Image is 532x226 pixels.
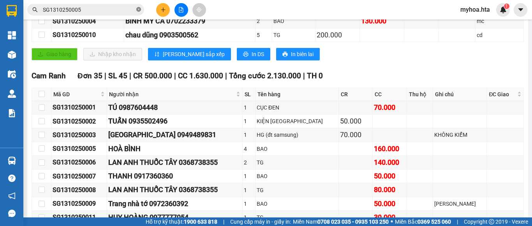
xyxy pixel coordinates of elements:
td: SG1310250002 [51,115,107,128]
span: SL 45 [108,71,127,80]
div: SG1310250009 [53,199,106,208]
img: warehouse-icon [8,90,16,98]
div: TUẤN 0935502496 [108,116,241,127]
div: 1 [244,131,254,139]
div: SG1310250005 [53,144,106,154]
div: 5 [257,31,271,39]
span: [PERSON_NAME] sắp xếp [163,50,225,58]
span: file-add [178,7,184,12]
div: Trang nhà tớ 0972360392 [108,198,241,209]
div: 160.000 [374,143,405,154]
button: aim [192,3,206,17]
span: ĐC Giao [489,90,516,99]
div: BAO [257,145,337,153]
div: SG1310250001 [53,102,106,112]
div: SG1310250011 [53,212,106,222]
span: question-circle [8,175,16,182]
span: | [457,217,458,226]
div: BAO [273,17,314,25]
span: close-circle [136,7,141,12]
img: logo.jpg [85,10,103,28]
span: CR 500.000 [133,71,172,80]
button: uploadGiao hàng [32,48,78,60]
div: KIỆN [GEOGRAPHIC_DATA] [257,117,337,125]
div: 1 [244,186,254,194]
div: TG [273,31,314,39]
span: 1 [505,4,508,9]
button: printerIn biên lai [276,48,320,60]
div: SG1310250008 [53,185,106,195]
td: SG1310250004 [51,14,124,28]
div: [GEOGRAPHIC_DATA] 0949489831 [108,129,241,140]
div: 70.000 [340,129,371,140]
span: | [225,71,227,80]
div: 2 [244,158,254,167]
th: Ghi chú [433,88,487,101]
sup: 1 [504,4,509,9]
span: copyright [489,219,494,224]
div: 200.000 [317,30,358,41]
button: downloadNhập kho nhận [83,48,142,60]
button: caret-down [514,3,527,17]
div: chau dũng 0903500562 [125,30,254,41]
td: SG1310250007 [51,169,107,183]
button: plus [156,3,170,17]
span: caret-down [517,6,524,13]
div: BÌNH MỸ CA 0702233379 [125,16,254,26]
div: SG1310250006 [53,157,106,167]
span: TH 0 [307,71,323,80]
span: notification [8,192,16,200]
div: SG1310250004 [53,16,123,26]
th: Thu hộ [407,88,433,101]
div: mc [477,17,522,25]
td: SG1310250011 [51,211,107,224]
img: dashboard-icon [8,31,16,39]
span: CC 1.630.000 [178,71,223,80]
img: warehouse-icon [8,70,16,78]
div: 50.000 [340,116,371,127]
div: HOÀ BÌNH [108,143,241,154]
span: printer [282,51,288,58]
div: 1 [244,172,254,180]
th: CR [339,88,373,101]
b: Gửi khách hàng [48,11,77,48]
div: 1 [244,213,254,222]
td: SG1310250003 [51,128,107,142]
th: SL [243,88,255,101]
span: Miền Nam [293,217,389,226]
td: SG1310250008 [51,183,107,197]
div: 2 [257,17,271,25]
td: SG1310250009 [51,197,107,211]
span: message [8,210,16,217]
img: icon-new-feature [500,6,507,13]
span: printer [243,51,248,58]
span: myhoa.hta [454,5,496,14]
div: 1 [244,103,254,112]
div: TG [257,158,337,167]
span: search [32,7,38,12]
span: In biên lai [291,50,314,58]
span: Hỗ trợ kỹ thuật: [146,217,217,226]
button: sort-ascending[PERSON_NAME] sắp xếp [148,48,231,60]
strong: 0369 525 060 [417,219,451,225]
div: BAO [257,172,337,180]
div: TG [257,186,337,194]
span: | [104,71,106,80]
span: Người nhận [109,90,235,99]
span: plus [160,7,166,12]
li: (c) 2017 [65,37,107,47]
span: In DS [252,50,264,58]
div: SG1310250003 [53,130,106,140]
div: 50.000 [374,171,405,182]
span: Miền Bắc [395,217,451,226]
span: Đơn 35 [78,71,102,80]
b: Hòa [GEOGRAPHIC_DATA] [10,50,40,101]
img: solution-icon [8,109,16,117]
div: SG1310250010 [53,30,123,40]
div: BAO [257,200,337,208]
th: CC [373,88,407,101]
button: printerIn DS [237,48,270,60]
img: logo-vxr [7,5,17,17]
div: cd [477,31,522,39]
div: 130.000 [361,16,403,26]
